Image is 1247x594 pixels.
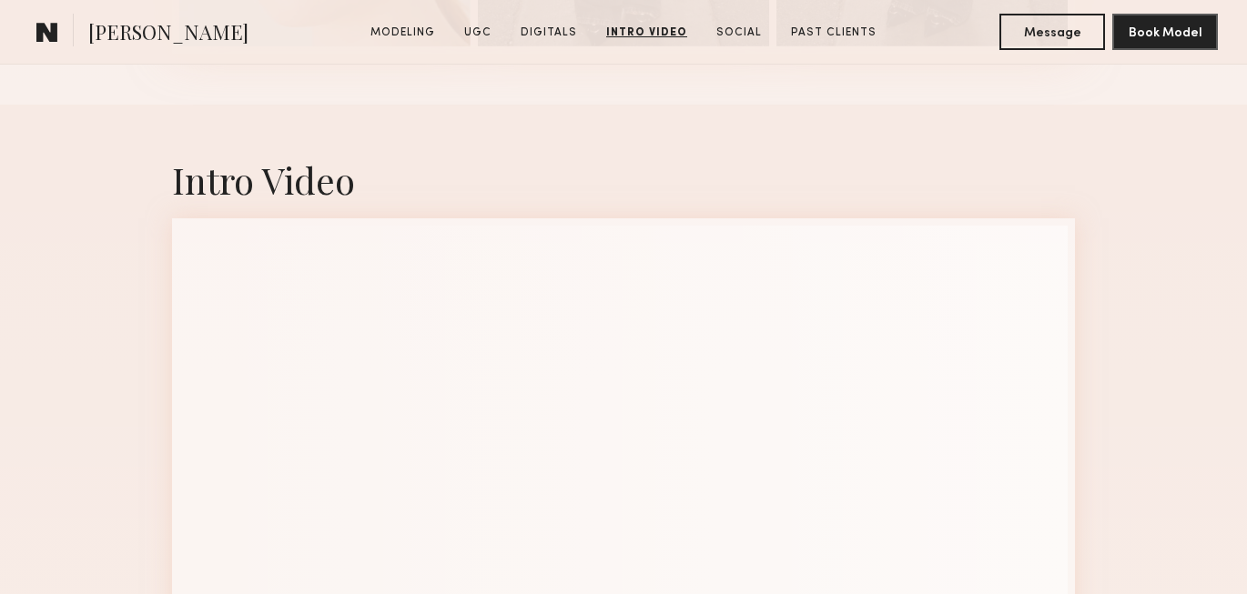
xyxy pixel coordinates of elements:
button: Message [999,14,1105,50]
a: Modeling [363,25,442,41]
button: Book Model [1112,14,1218,50]
a: Digitals [513,25,584,41]
a: Intro Video [599,25,694,41]
a: Social [709,25,769,41]
a: Past Clients [784,25,884,41]
a: Book Model [1112,24,1218,39]
a: UGC [457,25,499,41]
span: [PERSON_NAME] [88,18,248,50]
div: Intro Video [172,156,1075,204]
